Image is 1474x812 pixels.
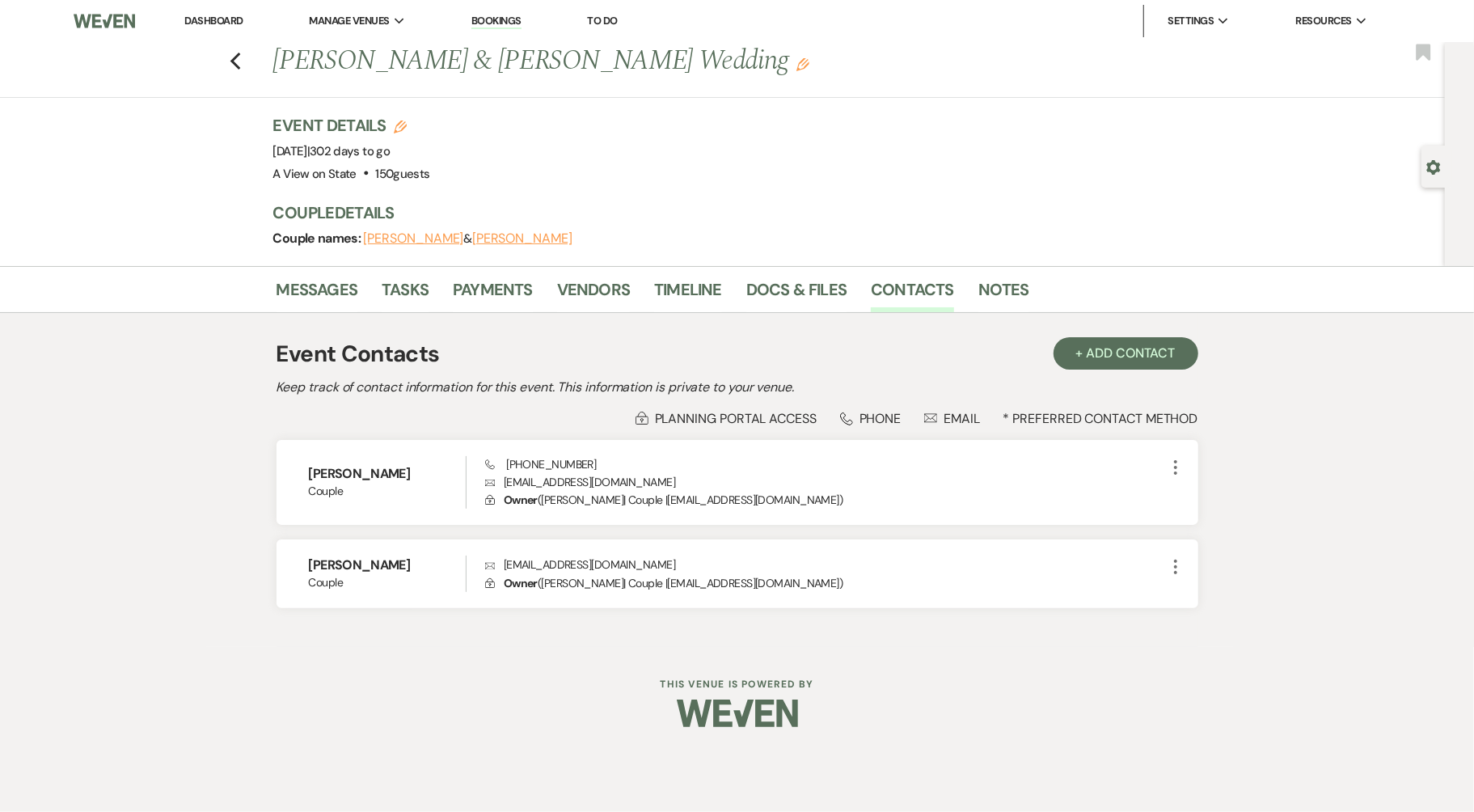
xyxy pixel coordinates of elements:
span: [DATE] [273,143,391,159]
h6: [PERSON_NAME] [309,465,467,483]
span: 302 days to go [310,143,390,159]
h3: Event Details [273,114,430,137]
div: Email [924,410,980,427]
p: ( [PERSON_NAME] | Couple | [EMAIL_ADDRESS][DOMAIN_NAME] ) [485,491,1165,509]
span: Owner [504,576,538,590]
span: A View on State [273,166,357,182]
h1: Event Contacts [277,337,440,371]
span: Couple [309,574,467,591]
a: Contacts [871,277,954,312]
button: Edit [796,57,809,71]
span: Settings [1168,13,1214,29]
p: [EMAIL_ADDRESS][DOMAIN_NAME] [485,473,1165,491]
a: Bookings [471,14,522,29]
button: [PERSON_NAME] [364,232,464,245]
span: | [307,143,390,159]
a: Tasks [382,277,429,312]
h2: Keep track of contact information for this event. This information is private to your venue. [277,378,1198,397]
span: Couple [309,483,467,500]
h1: [PERSON_NAME] & [PERSON_NAME] Wedding [273,42,998,81]
button: Open lead details [1426,159,1441,174]
a: To Do [587,14,617,27]
span: Owner [504,493,538,507]
a: Docs & Files [746,277,847,312]
a: Notes [978,277,1029,312]
span: Manage Venues [309,13,389,29]
a: Messages [277,277,358,312]
p: ( [PERSON_NAME] | Couple | [EMAIL_ADDRESS][DOMAIN_NAME] ) [485,574,1165,592]
span: Resources [1295,13,1351,29]
img: Weven Logo [677,685,798,742]
a: Payments [453,277,533,312]
div: * Preferred Contact Method [277,410,1198,427]
div: Planning Portal Access [636,410,817,427]
h6: [PERSON_NAME] [309,556,467,574]
a: Timeline [654,277,722,312]
a: Dashboard [184,14,243,27]
h3: Couple Details [273,201,1179,224]
img: Weven Logo [74,4,135,38]
button: [PERSON_NAME] [472,232,572,245]
span: Couple names: [273,230,364,247]
a: Vendors [557,277,630,312]
span: & [364,230,572,247]
span: [PHONE_NUMBER] [485,457,596,472]
button: + Add Contact [1054,337,1198,370]
p: [EMAIL_ADDRESS][DOMAIN_NAME] [485,556,1165,573]
div: Phone [840,410,902,427]
span: 150 guests [375,166,429,182]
